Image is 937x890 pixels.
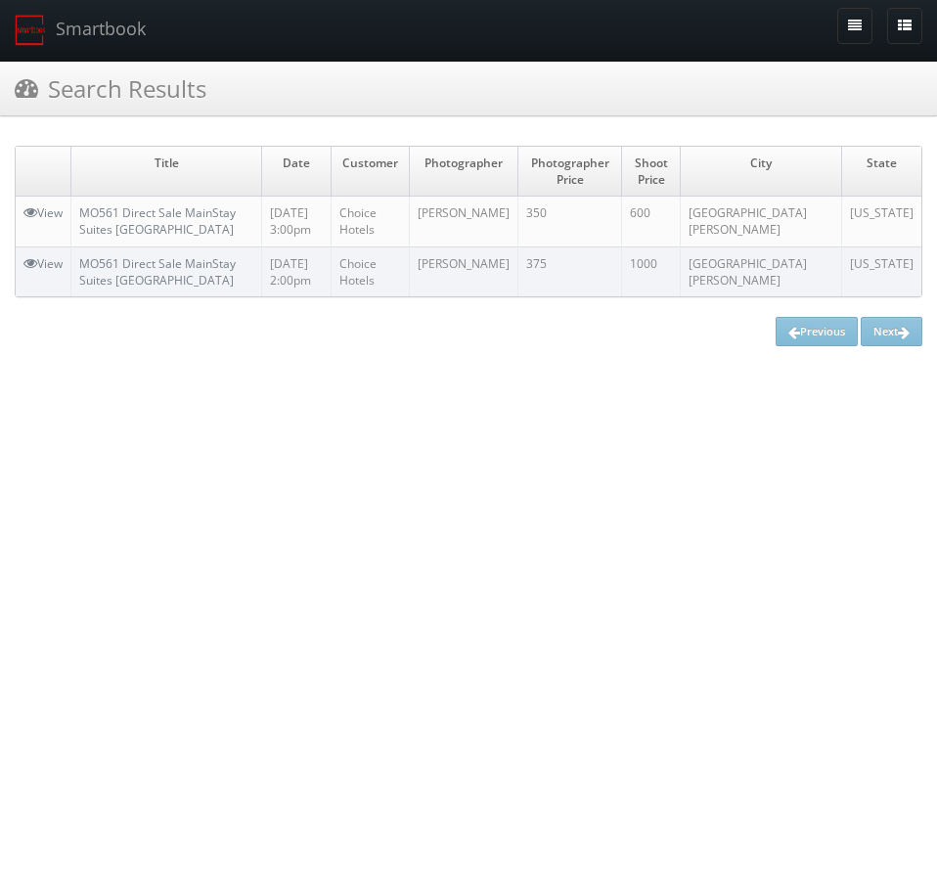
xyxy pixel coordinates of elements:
img: smartbook-logo.png [15,15,46,46]
h3: Search Results [15,71,206,106]
td: [GEOGRAPHIC_DATA][PERSON_NAME] [680,197,841,246]
td: [US_STATE] [841,197,921,246]
a: MO561 Direct Sale MainStay Suites [GEOGRAPHIC_DATA] [79,204,236,238]
td: [PERSON_NAME] [410,246,518,296]
td: Customer [332,147,410,197]
td: [DATE] 3:00pm [262,197,332,246]
a: View [23,255,63,272]
td: [PERSON_NAME] [410,197,518,246]
td: Choice Hotels [332,197,410,246]
td: Title [71,147,262,197]
a: MO561 Direct Sale MainStay Suites [GEOGRAPHIC_DATA] [79,255,236,289]
td: State [841,147,921,197]
td: [GEOGRAPHIC_DATA][PERSON_NAME] [680,246,841,296]
td: Date [262,147,332,197]
td: Photographer [410,147,518,197]
td: 600 [622,197,681,246]
td: 1000 [622,246,681,296]
td: 375 [518,246,622,296]
td: [US_STATE] [841,246,921,296]
td: City [680,147,841,197]
td: Choice Hotels [332,246,410,296]
td: Photographer Price [518,147,622,197]
td: 350 [518,197,622,246]
td: [DATE] 2:00pm [262,246,332,296]
a: View [23,204,63,221]
td: Shoot Price [622,147,681,197]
